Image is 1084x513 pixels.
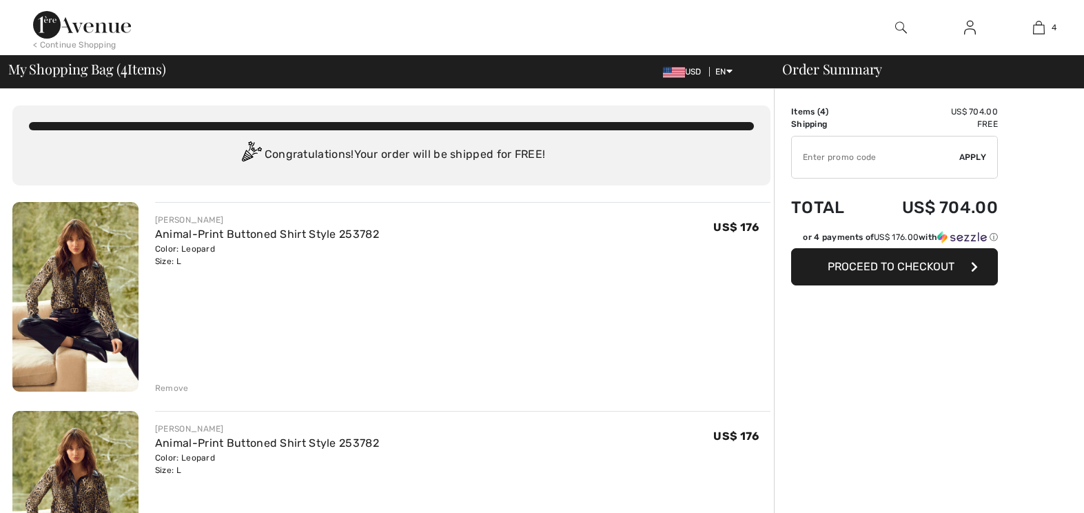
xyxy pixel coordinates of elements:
[791,248,998,285] button: Proceed to Checkout
[959,151,987,163] span: Apply
[865,184,998,231] td: US$ 704.00
[1052,21,1056,34] span: 4
[964,19,976,36] img: My Info
[713,221,759,234] span: US$ 176
[33,11,131,39] img: 1ère Avenue
[663,67,707,77] span: USD
[713,430,759,443] span: US$ 176
[792,137,959,178] input: Promo code
[155,243,379,268] div: Color: Leopard Size: L
[766,62,1076,76] div: Order Summary
[803,231,998,243] div: or 4 payments of with
[953,19,987,37] a: Sign In
[791,118,865,130] td: Shipping
[865,118,998,130] td: Free
[791,231,998,248] div: or 4 payments ofUS$ 176.00withSezzle Click to learn more about Sezzle
[1033,19,1045,36] img: My Bag
[791,184,865,231] td: Total
[937,231,987,243] img: Sezzle
[155,214,379,226] div: [PERSON_NAME]
[820,107,826,117] span: 4
[663,67,685,78] img: US Dollar
[874,232,919,242] span: US$ 176.00
[155,436,379,450] a: Animal-Print Buttoned Shirt Style 253782
[12,202,139,392] img: Animal-Print Buttoned Shirt Style 253782
[791,105,865,118] td: Items ( )
[828,260,954,273] span: Proceed to Checkout
[1005,19,1072,36] a: 4
[155,423,379,435] div: [PERSON_NAME]
[155,452,379,476] div: Color: Leopard Size: L
[715,67,733,77] span: EN
[121,59,127,77] span: 4
[865,105,998,118] td: US$ 704.00
[237,141,265,169] img: Congratulation2.svg
[895,19,907,36] img: search the website
[33,39,116,51] div: < Continue Shopping
[155,382,189,394] div: Remove
[155,228,379,241] a: Animal-Print Buttoned Shirt Style 253782
[8,62,166,76] span: My Shopping Bag ( Items)
[29,141,754,169] div: Congratulations! Your order will be shipped for FREE!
